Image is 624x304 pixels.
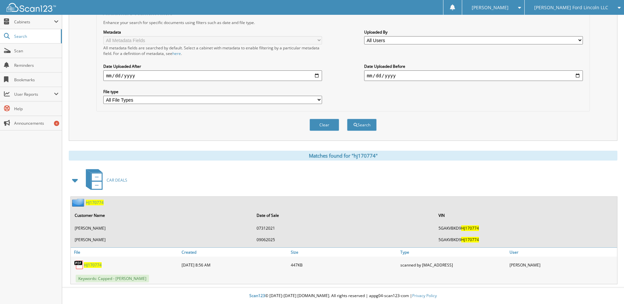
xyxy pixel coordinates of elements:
[100,20,586,25] div: Enhance your search for specific documents using filters such as date and file type.
[435,223,616,234] td: 5GAKVBKD9
[399,258,508,271] div: scanned by [MAC_ADDRESS]
[14,48,59,54] span: Scan
[71,248,180,257] a: File
[14,34,58,39] span: Search
[71,223,253,234] td: [PERSON_NAME]
[364,63,583,69] label: Date Uploaded Before
[472,6,509,10] span: [PERSON_NAME]
[103,89,322,94] label: File type
[72,198,86,207] img: folder2.png
[364,70,583,81] input: end
[435,209,616,222] th: VIN
[253,209,435,222] th: Date of Sale
[103,45,322,56] div: All metadata fields are searched by default. Select a cabinet with metadata to enable filtering b...
[461,225,479,231] span: HJ170774
[14,19,54,25] span: Cabinets
[74,260,84,270] img: PDF.png
[82,167,127,193] a: CAR DEALS
[289,258,398,271] div: 447KB
[310,119,339,131] button: Clear
[534,6,608,10] span: [PERSON_NAME] Ford Lincoln LLC
[461,237,479,242] span: HJ170774
[7,3,56,12] img: scan123-logo-white.svg
[249,293,265,298] span: Scan123
[435,234,616,245] td: 5GAKVBKD9
[71,209,253,222] th: Customer Name
[76,275,149,282] span: Keywords: Capped - [PERSON_NAME]
[347,119,377,131] button: Search
[69,151,617,161] div: Matches found for "hj170774"
[14,63,59,68] span: Reminders
[180,248,289,257] a: Created
[14,77,59,83] span: Bookmarks
[54,121,59,126] div: 4
[103,29,322,35] label: Metadata
[14,120,59,126] span: Announcements
[107,177,127,183] span: CAR DEALS
[14,91,54,97] span: User Reports
[14,106,59,112] span: Help
[289,248,398,257] a: Size
[103,63,322,69] label: Date Uploaded After
[172,51,181,56] a: here
[180,258,289,271] div: [DATE] 8:56 AM
[508,258,617,271] div: [PERSON_NAME]
[103,70,322,81] input: start
[591,272,624,304] iframe: Chat Widget
[412,293,437,298] a: Privacy Policy
[399,248,508,257] a: Type
[71,234,253,245] td: [PERSON_NAME]
[86,200,104,205] a: HJ170774
[253,223,435,234] td: 07312021
[364,29,583,35] label: Uploaded By
[84,262,102,268] a: HJ170774
[253,234,435,245] td: 09062025
[62,288,624,304] div: © [DATE]-[DATE] [DOMAIN_NAME]. All rights reserved | appg04-scan123-com |
[508,248,617,257] a: User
